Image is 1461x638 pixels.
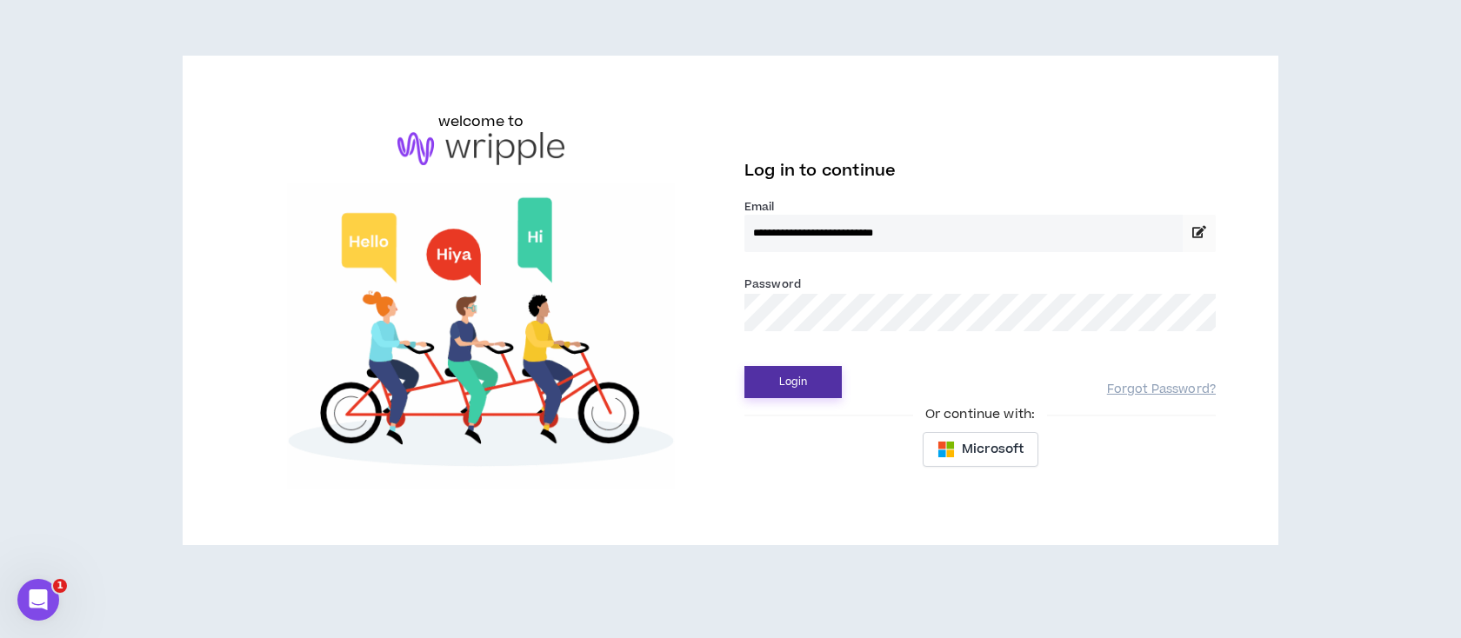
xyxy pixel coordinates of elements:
button: Microsoft [923,432,1038,467]
span: Or continue with: [913,405,1047,424]
label: Email [744,199,1216,215]
img: logo-brand.png [397,132,564,165]
span: Microsoft [962,440,1024,459]
button: Login [744,366,842,398]
span: Log in to continue [744,160,896,182]
a: Forgot Password? [1107,382,1216,398]
span: 1 [53,579,67,593]
img: Welcome to Wripple [245,183,717,489]
iframe: Intercom live chat [17,579,59,621]
label: Password [744,276,801,292]
h6: welcome to [438,111,524,132]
